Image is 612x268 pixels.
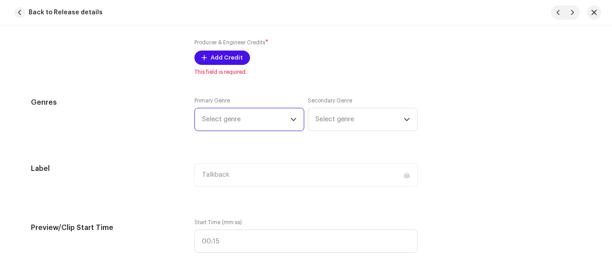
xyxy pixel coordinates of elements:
[31,163,180,174] h5: Label
[308,97,352,104] label: Secondary Genre
[194,219,418,226] label: Start Time (mm:ss)
[194,40,265,45] small: Producer & Engineer Credits
[31,219,180,237] h5: Preview/Clip Start Time
[211,49,243,67] span: Add Credit
[194,230,418,253] input: 00:15
[31,97,180,108] h5: Genres
[194,51,250,65] button: Add Credit
[202,108,290,131] span: Select genre
[194,97,230,104] label: Primary Genre
[404,108,410,131] div: dropdown trigger
[290,108,297,131] div: dropdown trigger
[194,68,418,76] span: This field is required.
[315,108,404,131] span: Select genre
